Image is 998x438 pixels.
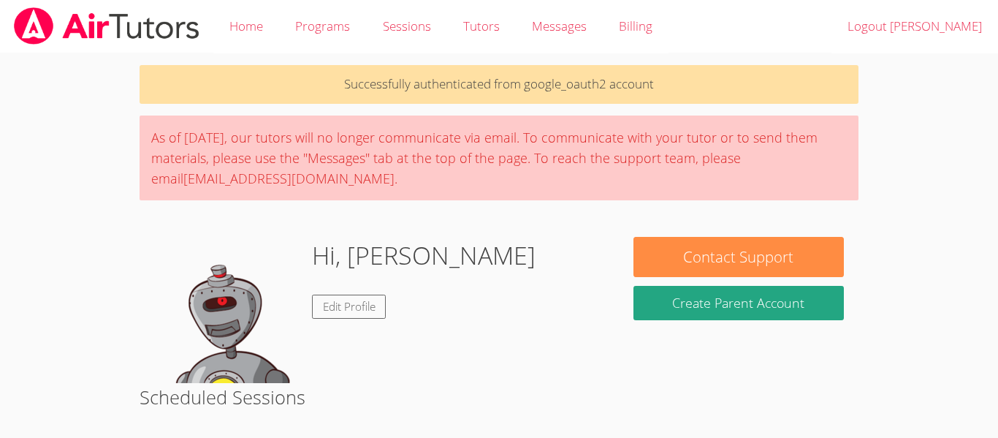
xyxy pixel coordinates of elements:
[140,383,858,411] h2: Scheduled Sessions
[140,116,858,200] div: As of [DATE], our tutors will no longer communicate via email. To communicate with your tutor or ...
[312,237,536,274] h1: Hi, [PERSON_NAME]
[312,295,386,319] a: Edit Profile
[154,237,300,383] img: default.png
[12,7,201,45] img: airtutors_banner-c4298cdbf04f3fff15de1276eac7730deb9818008684d7c2e4769d2f7ddbe033.png
[532,18,587,34] span: Messages
[633,286,844,320] button: Create Parent Account
[633,237,844,277] button: Contact Support
[140,65,858,104] p: Successfully authenticated from google_oauth2 account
